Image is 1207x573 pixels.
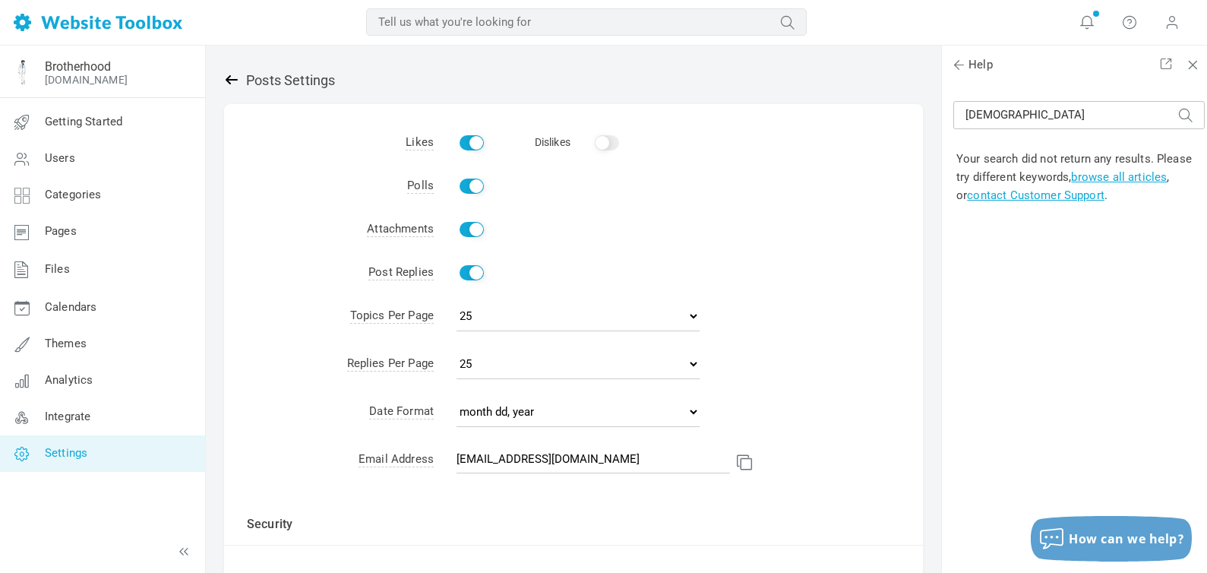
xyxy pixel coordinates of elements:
[45,446,87,460] span: Settings
[347,356,434,372] span: Replies Per Page
[39,40,167,52] div: Domain: [DOMAIN_NAME]
[45,300,96,314] span: Calendars
[45,373,93,387] span: Analytics
[967,188,1104,202] a: contact Customer Support
[45,59,111,74] a: Brotherhood
[953,57,993,73] span: Help
[45,410,90,423] span: Integrate
[367,222,434,237] span: Attachments
[41,88,53,100] img: tab_domain_overview_orange.svg
[535,136,570,148] label: Dislikes
[45,188,102,201] span: Categories
[45,115,122,128] span: Getting Started
[45,262,70,276] span: Files
[953,101,1205,129] input: Tell us what you're looking for
[45,151,75,165] span: Users
[350,309,434,324] span: Topics Per Page
[24,24,36,36] img: logo_orange.svg
[407,179,434,194] span: Polls
[10,60,34,84] img: Facebook%20Profile%20Pic%20Guy%20Blue%20Best.png
[368,265,434,280] span: Post Replies
[45,224,77,238] span: Pages
[43,24,74,36] div: v 4.0.25
[151,88,163,100] img: tab_keywords_by_traffic_grey.svg
[369,404,434,419] span: Date Format
[224,485,923,546] td: Security
[406,135,434,150] span: Likes
[45,74,128,86] a: [DOMAIN_NAME]
[58,90,136,100] div: Domain Overview
[1031,516,1192,562] button: How can we help?
[359,452,434,467] span: Email Address
[1069,530,1184,547] span: How can we help?
[366,8,807,36] input: Tell us what you're looking for
[45,337,87,350] span: Themes
[224,72,923,89] h2: Posts Settings
[1071,170,1167,184] a: browse all articles
[24,40,36,52] img: website_grey.svg
[953,147,1205,207] td: Your search did not return any results. Please try different keywords, , or .
[168,90,256,100] div: Keywords by Traffic
[951,57,966,72] span: Back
